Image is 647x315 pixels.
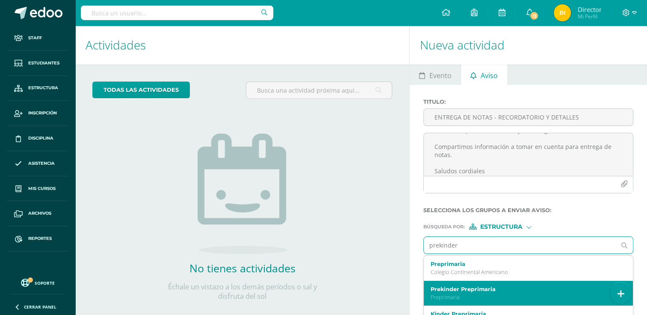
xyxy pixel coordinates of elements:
[28,210,51,217] span: Archivos
[7,51,68,76] a: Estudiantes
[7,101,68,126] a: Inscripción
[7,201,68,226] a: Archivos
[424,109,633,125] input: Titulo
[529,11,539,20] span: 13
[7,226,68,251] a: Reportes
[24,304,56,310] span: Cerrar panel
[577,13,601,20] span: Mi Perfil
[86,26,399,64] h1: Actividades
[198,134,287,254] img: no_activities.png
[554,4,571,21] img: 608136e48c3c14518f2ea00dfaf80bc2.png
[28,185,56,192] span: Mis cursos
[157,282,328,301] p: Échale un vistazo a los demás períodos o sal y disfruta del sol
[28,235,52,242] span: Reportes
[423,99,633,105] label: Titulo :
[480,225,523,229] span: Estructura
[7,176,68,201] a: Mis cursos
[423,225,465,229] span: Búsqueda por :
[28,85,58,91] span: Estructura
[28,110,57,117] span: Inscripción
[469,224,533,230] div: [object Object]
[157,261,328,275] h2: No tienes actividades
[431,261,618,267] label: Preprimaria
[424,237,616,254] input: Ej. Primero primaria
[577,5,601,14] span: Director
[246,82,392,99] input: Busca una actividad próxima aquí...
[81,6,273,20] input: Busca un usuario...
[35,280,55,286] span: Soporte
[410,64,461,85] a: Evento
[481,65,498,86] span: Aviso
[420,26,637,64] h1: Nueva actividad
[431,286,618,292] label: Prekinder Preprimaria
[28,35,42,41] span: Staff
[431,294,618,301] p: Preprimaria
[461,64,507,85] a: Aviso
[7,76,68,101] a: Estructura
[429,65,452,86] span: Evento
[7,126,68,151] a: Disciplina
[7,151,68,176] a: Asistencia
[28,160,55,167] span: Asistencia
[423,207,633,213] label: Selecciona los grupos a enviar aviso :
[7,26,68,51] a: Staff
[431,268,618,276] p: Colegio Continental Americano
[92,82,190,98] a: todas las Actividades
[28,60,59,67] span: Estudiantes
[28,135,53,142] span: Disciplina
[424,133,633,176] textarea: Estimados padres de familia y/o encargados. Compartimos información a tomar en cuenta para entreg...
[10,277,65,288] a: Soporte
